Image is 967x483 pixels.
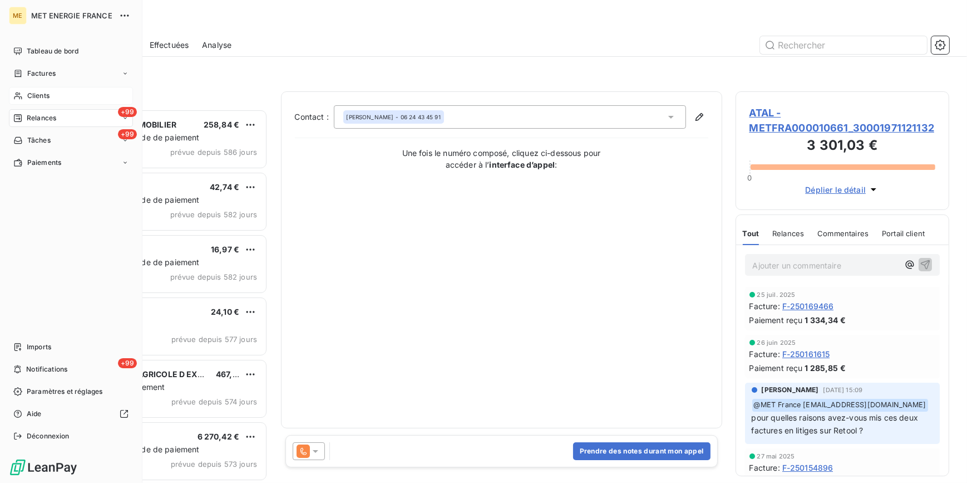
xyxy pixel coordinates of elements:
span: Tableau de bord [27,46,78,56]
span: 0 [747,173,752,182]
span: Aide [27,409,42,419]
span: 16,97 € [211,245,239,254]
a: Clients [9,87,133,105]
span: pour quelles raisons avez-vous mis ces deux factures en litiges sur Retool ? [752,413,921,435]
span: F-250169466 [782,300,834,312]
span: 24,10 € [211,307,239,316]
span: [PERSON_NAME] [762,385,819,395]
span: Clients [27,91,50,101]
span: Facture : [749,462,780,474]
span: prévue depuis 577 jours [171,335,257,344]
span: Tout [743,229,759,238]
span: Paiements [27,158,61,168]
span: Analyse [202,40,231,51]
span: Paramètres et réglages [27,387,102,397]
span: GROUPEMENT AGRICOLE D EXPLOITATION EN C [78,369,265,379]
a: Factures [9,65,133,82]
a: Aide [9,405,133,423]
p: Une fois le numéro composé, cliquez ci-dessous pour accéder à l’ : [390,147,613,170]
span: F-250161615 [782,348,830,360]
span: prévue depuis 573 jours [171,460,257,469]
a: Paramètres et réglages [9,383,133,401]
span: 26 juin 2025 [757,339,796,346]
span: 6 270,42 € [198,432,240,441]
span: prévue depuis 582 jours [170,272,257,281]
span: 42,74 € [210,182,239,192]
div: grid [53,109,268,483]
span: Paiement reçu [749,314,803,326]
div: - 06 24 43 45 91 [347,113,441,121]
a: Paiements [9,154,133,172]
span: Notifications [26,364,67,374]
strong: interface d’appel [490,160,555,169]
a: +99Tâches [9,131,133,149]
span: Portail client [882,229,925,238]
span: @ MET France [EMAIL_ADDRESS][DOMAIN_NAME] [752,399,928,412]
span: +99 [118,107,137,117]
span: Déconnexion [27,431,70,441]
span: prévue depuis 582 jours [170,210,257,219]
span: Déplier le détail [805,184,866,196]
span: [PERSON_NAME] [347,113,394,121]
span: Paiement reçu [749,362,803,374]
label: Contact : [295,111,334,123]
span: +99 [118,129,137,139]
input: Rechercher [760,36,927,54]
span: Factures [27,69,56,79]
div: ME [9,7,27,25]
span: Imports [27,342,51,352]
button: Prendre des notes durant mon appel [573,442,711,460]
span: Facture : [749,348,780,360]
span: prévue depuis 574 jours [171,397,257,406]
span: [DATE] 15:09 [823,387,862,393]
span: F-250154896 [782,462,833,474]
h3: 3 301,03 € [749,135,936,158]
span: +99 [118,358,137,368]
span: 27 mai 2025 [757,453,795,460]
span: 258,84 € [204,120,239,129]
span: MET ENERGIE FRANCE [31,11,112,20]
span: Relances [27,113,56,123]
a: Tableau de bord [9,42,133,60]
a: +99Relances [9,109,133,127]
span: 467,65 € [216,369,250,379]
iframe: Intercom live chat [929,445,956,472]
button: Déplier le détail [802,183,882,196]
span: ATAL - METFRA000010661_30001971121132 [749,105,936,135]
span: Effectuées [150,40,189,51]
a: Imports [9,338,133,356]
span: 25 juil. 2025 [757,291,796,298]
span: prévue depuis 586 jours [170,148,257,157]
img: Logo LeanPay [9,458,78,476]
span: Facture : [749,300,780,312]
span: 1 334,34 € [805,314,846,326]
span: Commentaires [817,229,869,238]
span: 1 285,85 € [805,362,846,374]
span: Tâches [27,135,51,145]
span: Relances [772,229,804,238]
